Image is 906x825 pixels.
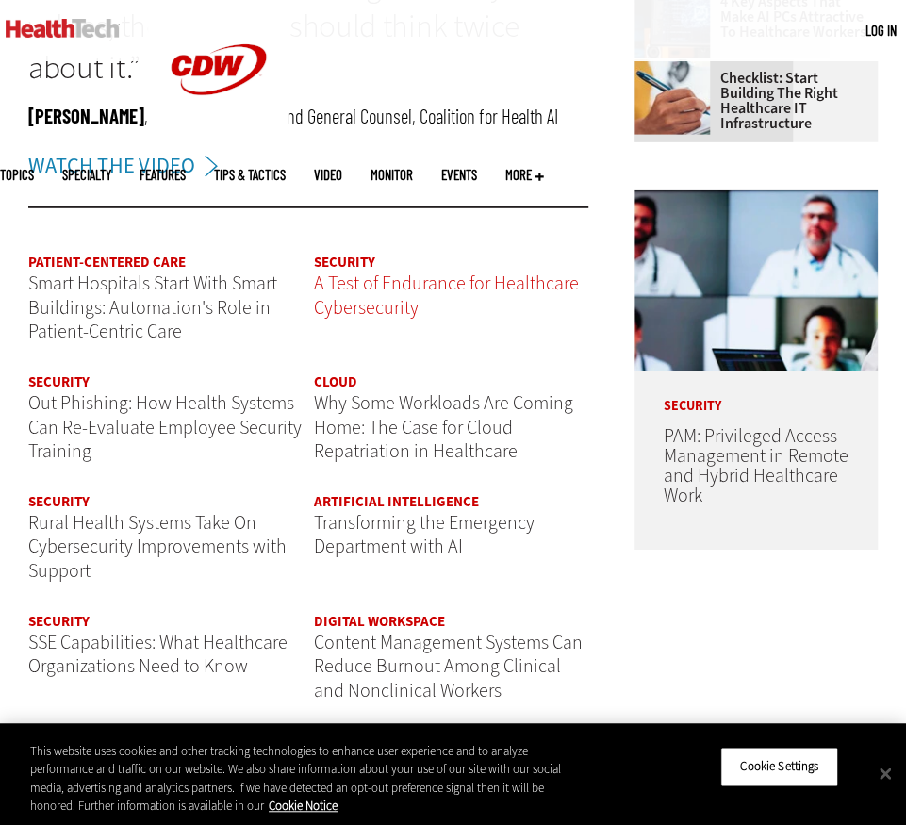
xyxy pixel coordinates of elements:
[865,752,906,794] button: Close
[28,612,90,631] a: Security
[314,253,375,272] a: Security
[269,798,338,814] a: More information about your privacy
[214,168,286,182] a: Tips & Tactics
[6,19,120,38] img: Home
[314,168,342,182] a: Video
[634,190,878,371] img: remote call with care team
[28,630,288,680] a: SSE Capabilities: What Healthcare Organizations Need to Know
[314,390,573,464] a: Why Some Workloads Are Coming Home: The Case for Cloud Repatriation in Healthcare
[140,168,186,182] a: Features
[371,168,413,182] a: MonITor
[314,612,445,631] a: Digital Workspace
[634,371,878,413] p: Security
[62,168,111,182] span: Specialty
[865,22,897,39] a: Log in
[314,630,583,703] a: Content Management Systems Can Reduce Burnout Among Clinical and Nonclinical Workers
[441,168,477,182] a: Events
[28,390,302,464] a: Out Phishing: How Health Systems Can Re-Evaluate Employee Security Training
[30,742,592,816] div: This website uses cookies and other tracking technologies to enhance user experience and to analy...
[314,271,579,321] a: A Test of Endurance for Healthcare Cybersecurity
[28,271,277,344] a: Smart Hospitals Start With Smart Buildings: Automation's Role in Patient-Centric Care
[314,492,479,511] a: Artificial Intelligence
[505,168,544,182] span: More
[663,423,848,508] a: PAM: Privileged Access Management in Remote and Hybrid Healthcare Work
[148,124,289,144] a: CDW
[28,372,90,391] a: Security
[720,747,838,786] button: Cookie Settings
[28,253,186,272] a: Patient-Centered Care
[28,510,287,584] a: Rural Health Systems Take On Cybersecurity Improvements with Support
[314,372,357,391] a: Cloud
[865,21,897,41] div: User menu
[28,492,90,511] a: Security
[314,510,535,560] a: Transforming the Emergency Department with AI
